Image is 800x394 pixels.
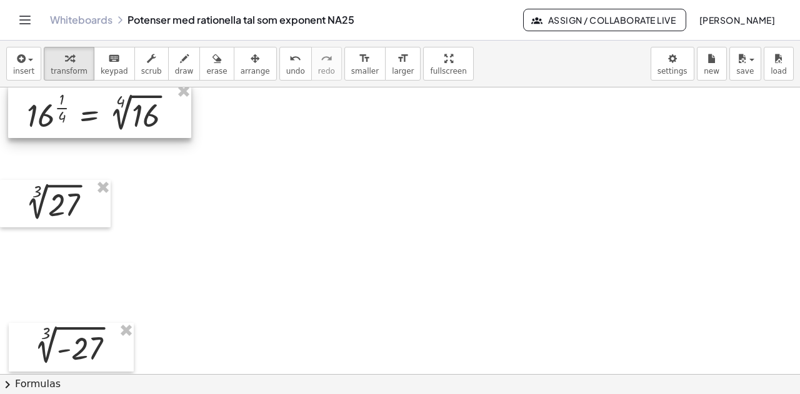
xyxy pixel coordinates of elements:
[44,47,94,81] button: transform
[108,51,120,66] i: keyboard
[729,47,761,81] button: save
[689,9,785,31] button: [PERSON_NAME]
[168,47,201,81] button: draw
[311,47,342,81] button: redoredo
[94,47,135,81] button: keyboardkeypad
[141,67,162,76] span: scrub
[101,67,128,76] span: keypad
[385,47,421,81] button: format_sizelarger
[6,47,41,81] button: insert
[344,47,386,81] button: format_sizesmaller
[699,14,775,26] span: [PERSON_NAME]
[289,51,301,66] i: undo
[704,67,719,76] span: new
[764,47,794,81] button: load
[279,47,312,81] button: undoundo
[175,67,194,76] span: draw
[657,67,687,76] span: settings
[241,67,270,76] span: arrange
[134,47,169,81] button: scrub
[321,51,332,66] i: redo
[234,47,277,81] button: arrange
[534,14,676,26] span: Assign / Collaborate Live
[771,67,787,76] span: load
[359,51,371,66] i: format_size
[397,51,409,66] i: format_size
[50,14,112,26] a: Whiteboards
[199,47,234,81] button: erase
[651,47,694,81] button: settings
[392,67,414,76] span: larger
[318,67,335,76] span: redo
[697,47,727,81] button: new
[430,67,466,76] span: fullscreen
[736,67,754,76] span: save
[351,67,379,76] span: smaller
[15,10,35,30] button: Toggle navigation
[13,67,34,76] span: insert
[423,47,473,81] button: fullscreen
[206,67,227,76] span: erase
[51,67,87,76] span: transform
[523,9,686,31] button: Assign / Collaborate Live
[286,67,305,76] span: undo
